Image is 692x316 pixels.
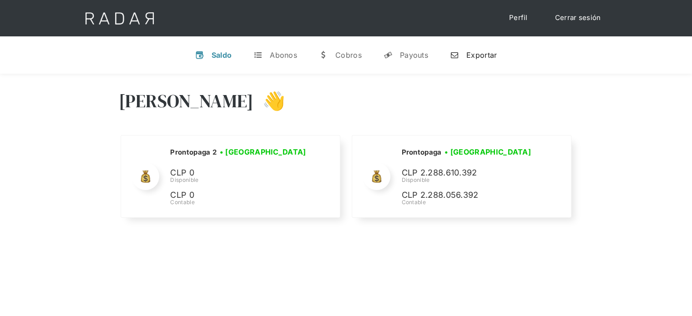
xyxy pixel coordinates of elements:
div: Abonos [270,50,297,60]
div: Exportar [466,50,497,60]
p: CLP 2.288.610.392 [401,166,538,180]
h3: • [GEOGRAPHIC_DATA] [220,146,306,157]
div: Payouts [400,50,428,60]
h2: Prontopaga 2 [170,148,217,157]
h3: [PERSON_NAME] [119,90,254,112]
h3: • [GEOGRAPHIC_DATA] [444,146,531,157]
a: Cerrar sesión [546,9,610,27]
h3: 👋 [253,90,285,112]
div: y [384,50,393,60]
h2: Prontopaga [401,148,441,157]
div: t [253,50,263,60]
p: CLP 0 [170,189,307,202]
p: CLP 2.288.056.392 [401,189,538,202]
a: Perfil [500,9,537,27]
div: Disponible [170,176,309,184]
div: Contable [170,198,309,206]
div: w [319,50,328,60]
div: v [195,50,204,60]
div: Cobros [335,50,362,60]
p: CLP 0 [170,166,307,180]
div: Contable [401,198,538,206]
div: Saldo [212,50,232,60]
div: Disponible [401,176,538,184]
div: n [450,50,459,60]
